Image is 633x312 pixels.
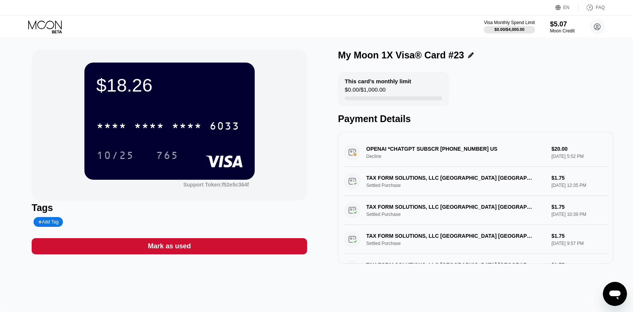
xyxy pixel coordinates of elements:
div: Moon Credit [550,28,575,34]
div: Tags [32,202,307,213]
div: Mark as used [32,238,307,254]
div: Mark as used [148,242,191,251]
div: Add Tag [34,217,63,227]
div: 6033 [209,121,240,133]
div: $5.07Moon Credit [550,20,575,34]
div: Payment Details [338,113,613,124]
div: Visa Monthly Spend Limit [484,20,535,25]
div: Add Tag [38,219,58,225]
div: EN [563,5,570,10]
div: 10/25 [91,146,140,165]
div: FAQ [578,4,605,11]
iframe: Button to launch messaging window [603,282,627,306]
div: $5.07 [550,20,575,28]
div: EN [555,4,578,11]
div: My Moon 1X Visa® Card #23 [338,50,464,61]
div: Support Token:f52e5c364f [183,182,249,188]
div: 765 [150,146,184,165]
div: This card’s monthly limit [345,78,411,84]
div: 10/25 [96,150,134,162]
div: $0.00 / $1,000.00 [345,86,385,96]
div: FAQ [596,5,605,10]
div: $18.26 [96,75,243,96]
div: 765 [156,150,179,162]
div: Visa Monthly Spend Limit$0.00/$4,000.00 [484,20,535,34]
div: $0.00 / $4,000.00 [494,27,524,32]
div: Support Token: f52e5c364f [183,182,249,188]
